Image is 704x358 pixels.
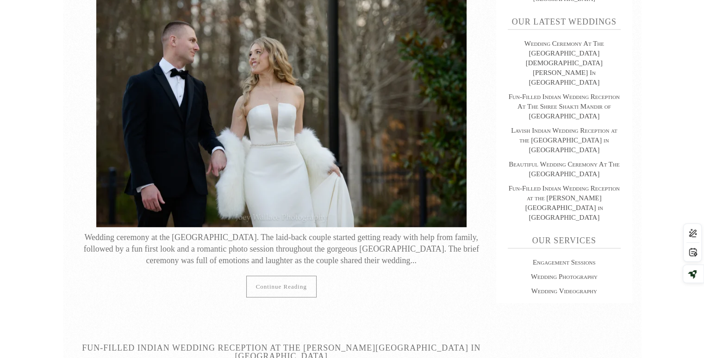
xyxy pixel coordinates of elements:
a: Wedding Ceremony at the Ashton Gardens Atlanta [96,98,467,107]
a: Lavish Indian Wedding Reception at the [GEOGRAPHIC_DATA] in [GEOGRAPHIC_DATA] [511,127,617,154]
div: Wedding ceremony at the [GEOGRAPHIC_DATA]. The laid-back couple started getting ready with help f... [72,232,491,267]
a: Wedding Ceremony At The [GEOGRAPHIC_DATA][DEMOGRAPHIC_DATA][PERSON_NAME] In [GEOGRAPHIC_DATA] [524,40,604,86]
a: Fun-Filled Indian Wedding Reception At The Shree Shakti Mandir of [GEOGRAPHIC_DATA] [509,93,620,120]
a: Wedding Videography [531,287,597,295]
h3: Our latest weddings [508,18,621,30]
a: Wedding Photography [531,273,598,280]
a: Beautiful Wedding Ceremony At The [GEOGRAPHIC_DATA] [509,160,620,178]
a: Fun-Filled Indian Wedding Reception at the [PERSON_NAME][GEOGRAPHIC_DATA] in [GEOGRAPHIC_DATA] [509,185,620,221]
h3: Our Services [508,236,621,248]
a: Engagement Sessions [533,259,596,266]
a: Continue reading [246,276,317,297]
